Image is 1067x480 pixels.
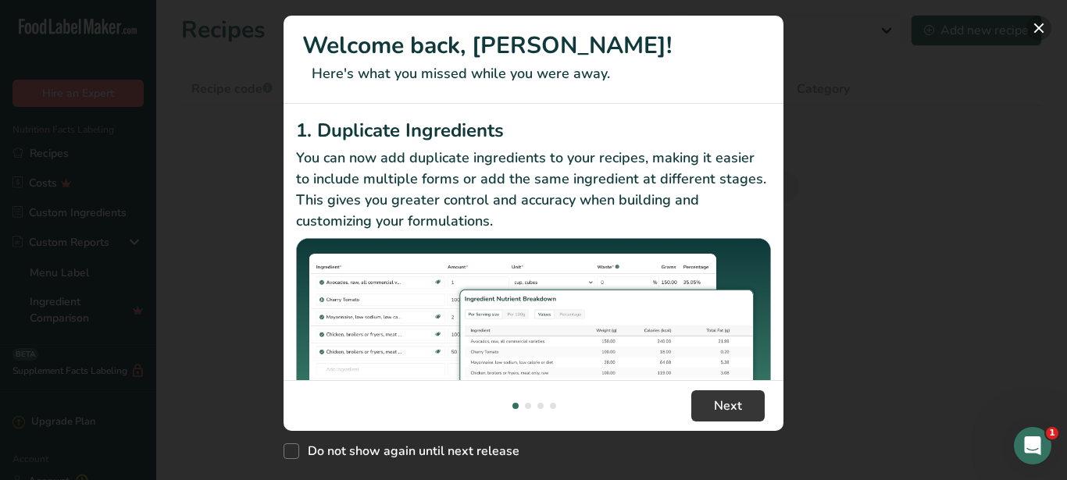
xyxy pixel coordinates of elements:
[302,63,765,84] p: Here's what you missed while you were away.
[296,116,771,144] h2: 1. Duplicate Ingredients
[691,390,765,421] button: Next
[1014,427,1051,464] iframe: Intercom live chat
[714,396,742,415] span: Next
[296,238,771,415] img: Duplicate Ingredients
[1046,427,1058,439] span: 1
[302,28,765,63] h1: Welcome back, [PERSON_NAME]!
[299,443,519,459] span: Do not show again until next release
[296,148,771,232] p: You can now add duplicate ingredients to your recipes, making it easier to include multiple forms...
